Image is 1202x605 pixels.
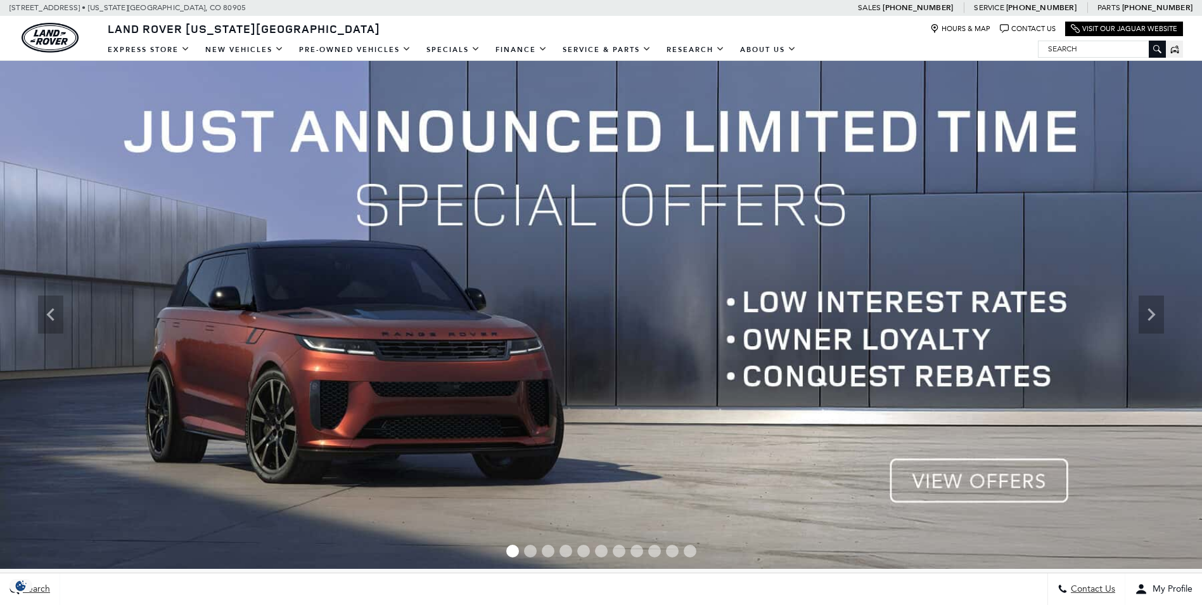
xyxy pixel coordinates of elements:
a: Visit Our Jaguar Website [1071,24,1177,34]
span: My Profile [1148,584,1192,595]
a: [PHONE_NUMBER] [1122,3,1192,13]
img: Opt-Out Icon [6,579,35,592]
a: Research [659,39,732,61]
a: Contact Us [1000,24,1056,34]
span: Parts [1097,3,1120,12]
span: Land Rover [US_STATE][GEOGRAPHIC_DATA] [108,21,380,36]
a: Pre-Owned Vehicles [291,39,419,61]
span: Go to slide 1 [506,545,519,557]
a: New Vehicles [198,39,291,61]
span: Sales [858,3,881,12]
span: Go to slide 4 [559,545,572,557]
div: Previous [38,296,63,334]
input: Search [1039,41,1165,56]
a: Specials [419,39,488,61]
span: Go to slide 2 [524,545,537,557]
span: Go to slide 7 [613,545,625,557]
span: Contact Us [1068,584,1115,595]
a: About Us [732,39,804,61]
img: Land Rover [22,23,79,53]
a: EXPRESS STORE [100,39,198,61]
a: [PHONE_NUMBER] [1006,3,1077,13]
span: Go to slide 10 [666,545,679,557]
a: [STREET_ADDRESS] • [US_STATE][GEOGRAPHIC_DATA], CO 80905 [10,3,246,12]
a: Hours & Map [930,24,990,34]
div: Next [1139,296,1164,334]
nav: Main Navigation [100,39,804,61]
section: Click to Open Cookie Consent Modal [6,579,35,592]
a: Finance [488,39,555,61]
a: land-rover [22,23,79,53]
a: [PHONE_NUMBER] [883,3,953,13]
a: Land Rover [US_STATE][GEOGRAPHIC_DATA] [100,21,388,36]
span: Go to slide 5 [577,545,590,557]
span: Go to slide 6 [595,545,608,557]
span: Go to slide 3 [542,545,554,557]
span: Go to slide 9 [648,545,661,557]
span: Go to slide 11 [684,545,696,557]
button: Open user profile menu [1125,573,1202,605]
a: Service & Parts [555,39,659,61]
span: Service [974,3,1004,12]
span: Go to slide 8 [630,545,643,557]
